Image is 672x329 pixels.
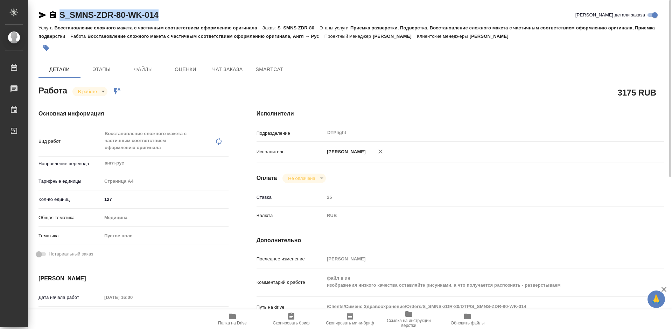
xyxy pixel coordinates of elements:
[218,321,247,325] span: Папка на Drive
[59,10,159,20] a: S_SMNS-ZDR-80-WK-014
[257,279,324,286] p: Комментарий к работе
[324,210,630,222] div: RUB
[324,148,366,155] p: [PERSON_NAME]
[384,318,434,328] span: Ссылка на инструкции верстки
[257,174,277,182] h4: Оплата
[257,194,324,201] p: Ставка
[647,290,665,308] button: 🙏
[49,251,93,258] span: Нотариальный заказ
[470,34,514,39] p: [PERSON_NAME]
[618,86,656,98] h2: 3175 RUB
[320,25,350,30] p: Этапы услуги
[324,34,373,39] p: Проектный менеджер
[575,12,645,19] span: [PERSON_NAME] детали заказа
[102,212,229,224] div: Медицина
[38,214,102,221] p: Общая тематика
[104,232,220,239] div: Пустое поле
[650,292,662,307] span: 🙏
[38,160,102,167] p: Направление перевода
[38,25,54,30] p: Услуга
[379,309,438,329] button: Ссылка на инструкции верстки
[38,232,102,239] p: Тематика
[286,175,317,181] button: Не оплачена
[257,236,664,245] h4: Дополнительно
[38,196,102,203] p: Кол-во единиц
[438,309,497,329] button: Обновить файлы
[102,175,229,187] div: Страница А4
[102,292,163,302] input: Пустое поле
[326,321,374,325] span: Скопировать мини-бриф
[257,304,324,311] p: Путь на drive
[282,174,325,183] div: В работе
[102,194,229,204] input: ✎ Введи что-нибудь
[262,25,278,30] p: Заказ:
[373,34,417,39] p: [PERSON_NAME]
[257,130,324,137] p: Подразделение
[451,321,485,325] span: Обновить файлы
[278,25,320,30] p: S_SMNS-ZDR-80
[85,65,118,74] span: Этапы
[38,274,229,283] h4: [PERSON_NAME]
[203,309,262,329] button: Папка на Drive
[324,192,630,202] input: Пустое поле
[76,89,99,94] button: В работе
[38,25,655,39] p: Приемка разверстки, Подверстка, Восстановление сложного макета с частичным соответствием оформлен...
[257,148,324,155] p: Исполнитель
[127,65,160,74] span: Файлы
[38,84,67,96] h2: Работа
[211,65,244,74] span: Чат заказа
[102,230,229,242] div: Пустое поле
[417,34,470,39] p: Клиентские менеджеры
[257,110,664,118] h4: Исполнители
[253,65,286,74] span: SmartCat
[54,25,262,30] p: Восстановление сложного макета с частичным соответствием оформлению оригинала
[273,321,309,325] span: Скопировать бриф
[49,11,57,19] button: Скопировать ссылку
[38,40,54,56] button: Добавить тэг
[373,144,388,159] button: Удалить исполнителя
[257,255,324,262] p: Последнее изменение
[38,11,47,19] button: Скопировать ссылку для ЯМессенджера
[169,65,202,74] span: Оценки
[38,178,102,185] p: Тарифные единицы
[38,138,102,145] p: Вид работ
[324,254,630,264] input: Пустое поле
[43,65,76,74] span: Детали
[321,309,379,329] button: Скопировать мини-бриф
[262,309,321,329] button: Скопировать бриф
[70,34,87,39] p: Работа
[257,212,324,219] p: Валюта
[324,301,630,313] textarea: /Clients/Сименс Здравоохранение/Orders/S_SMNS-ZDR-80/DTP/S_SMNS-ZDR-80-WK-014
[87,34,324,39] p: Восстановление сложного макета с частичным соответствием оформлению оригинала, Англ → Рус
[324,272,630,291] textarea: файл в ин изображения низкого качества оставляйте рисунками, а что получается распознать - развер...
[38,110,229,118] h4: Основная информация
[38,294,102,301] p: Дата начала работ
[72,87,107,96] div: В работе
